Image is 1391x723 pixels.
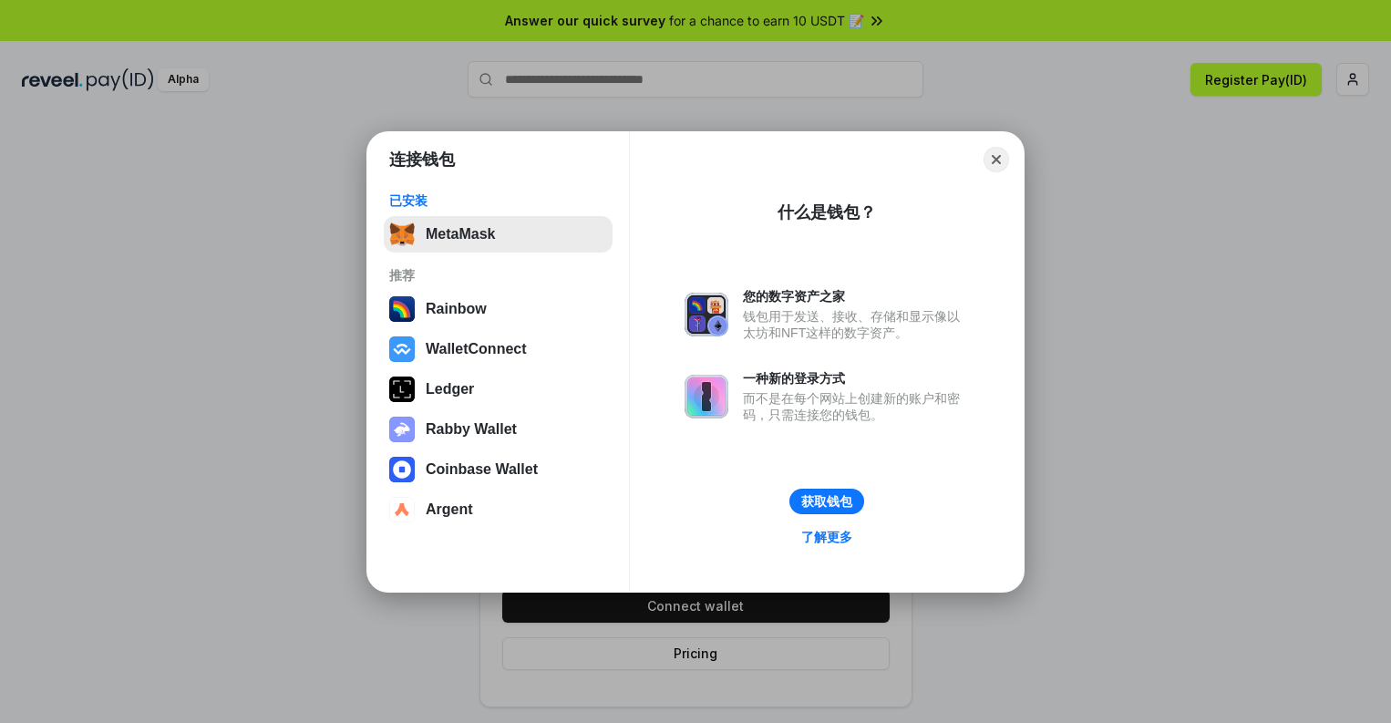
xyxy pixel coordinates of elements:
div: MetaMask [426,226,495,243]
button: Ledger [384,371,613,408]
div: Rabby Wallet [426,421,517,438]
div: Argent [426,501,473,518]
button: Close [984,147,1009,172]
img: svg+xml,%3Csvg%20width%3D%2228%22%20height%3D%2228%22%20viewBox%3D%220%200%2028%2028%22%20fill%3D... [389,457,415,482]
div: Coinbase Wallet [426,461,538,478]
h1: 连接钱包 [389,149,455,170]
button: Coinbase Wallet [384,451,613,488]
img: svg+xml,%3Csvg%20fill%3D%22none%22%20height%3D%2233%22%20viewBox%3D%220%200%2035%2033%22%20width%... [389,222,415,247]
div: 推荐 [389,267,607,284]
div: 而不是在每个网站上创建新的账户和密码，只需连接您的钱包。 [743,390,969,423]
div: 已安装 [389,192,607,209]
div: 了解更多 [801,529,852,545]
div: 您的数字资产之家 [743,288,969,305]
div: 一种新的登录方式 [743,370,969,387]
img: svg+xml,%3Csvg%20width%3D%22120%22%20height%3D%22120%22%20viewBox%3D%220%200%20120%20120%22%20fil... [389,296,415,322]
div: 获取钱包 [801,493,852,510]
img: svg+xml,%3Csvg%20xmlns%3D%22http%3A%2F%2Fwww.w3.org%2F2000%2Fsvg%22%20fill%3D%22none%22%20viewBox... [685,293,728,336]
button: 获取钱包 [789,489,864,514]
div: 钱包用于发送、接收、存储和显示像以太坊和NFT这样的数字资产。 [743,308,969,341]
img: svg+xml,%3Csvg%20xmlns%3D%22http%3A%2F%2Fwww.w3.org%2F2000%2Fsvg%22%20fill%3D%22none%22%20viewBox... [389,417,415,442]
div: Rainbow [426,301,487,317]
div: 什么是钱包？ [778,201,876,223]
div: WalletConnect [426,341,527,357]
button: Rabby Wallet [384,411,613,448]
button: Rainbow [384,291,613,327]
div: Ledger [426,381,474,398]
button: Argent [384,491,613,528]
img: svg+xml,%3Csvg%20width%3D%2228%22%20height%3D%2228%22%20viewBox%3D%220%200%2028%2028%22%20fill%3D... [389,497,415,522]
img: svg+xml,%3Csvg%20xmlns%3D%22http%3A%2F%2Fwww.w3.org%2F2000%2Fsvg%22%20fill%3D%22none%22%20viewBox... [685,375,728,418]
a: 了解更多 [790,525,863,549]
img: svg+xml,%3Csvg%20width%3D%2228%22%20height%3D%2228%22%20viewBox%3D%220%200%2028%2028%22%20fill%3D... [389,336,415,362]
button: WalletConnect [384,331,613,367]
button: MetaMask [384,216,613,253]
img: svg+xml,%3Csvg%20xmlns%3D%22http%3A%2F%2Fwww.w3.org%2F2000%2Fsvg%22%20width%3D%2228%22%20height%3... [389,377,415,402]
